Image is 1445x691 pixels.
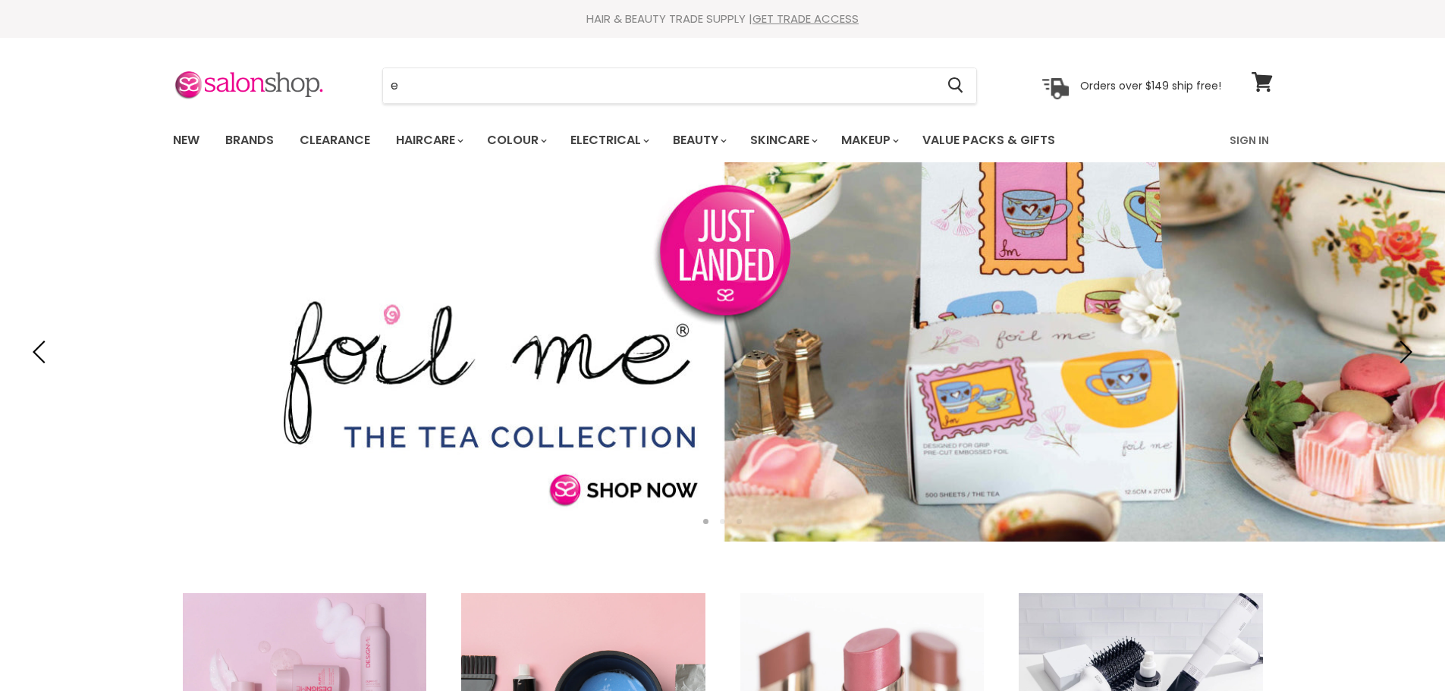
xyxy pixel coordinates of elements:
a: Value Packs & Gifts [911,124,1066,156]
a: Makeup [830,124,908,156]
form: Product [382,68,977,104]
button: Next [1388,337,1418,367]
li: Page dot 2 [720,519,725,524]
div: HAIR & BEAUTY TRADE SUPPLY | [154,11,1292,27]
a: Haircare [385,124,473,156]
p: Orders over $149 ship free! [1080,78,1221,92]
li: Page dot 3 [737,519,742,524]
a: Sign In [1220,124,1278,156]
a: Colour [476,124,556,156]
a: Clearance [288,124,382,156]
iframe: Gorgias live chat messenger [1369,620,1430,676]
input: Search [383,68,936,103]
a: Brands [214,124,285,156]
a: New [162,124,211,156]
li: Page dot 1 [703,519,708,524]
button: Previous [27,337,57,367]
a: GET TRADE ACCESS [752,11,859,27]
ul: Main menu [162,118,1144,162]
a: Electrical [559,124,658,156]
a: Beauty [661,124,736,156]
nav: Main [154,118,1292,162]
button: Search [936,68,976,103]
a: Skincare [739,124,827,156]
